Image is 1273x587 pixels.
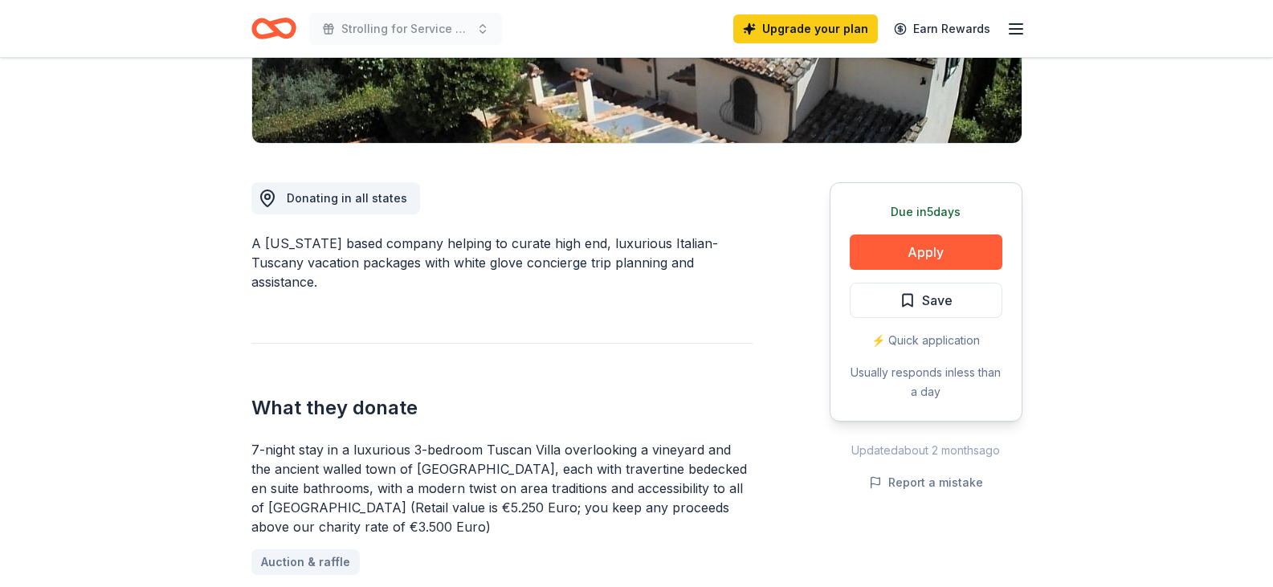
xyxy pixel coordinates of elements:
[850,202,1002,222] div: Due in 5 days
[251,440,753,536] div: 7-night stay in a luxurious 3-bedroom Tuscan Villa overlooking a vineyard and the ancient walled ...
[884,14,1000,43] a: Earn Rewards
[922,290,953,311] span: Save
[850,234,1002,270] button: Apply
[850,363,1002,402] div: Usually responds in less than a day
[251,395,753,421] h2: What they donate
[309,13,502,45] button: Strolling for Service Dogs
[869,473,983,492] button: Report a mistake
[341,19,470,39] span: Strolling for Service Dogs
[850,283,1002,318] button: Save
[287,191,407,205] span: Donating in all states
[850,331,1002,350] div: ⚡️ Quick application
[251,10,296,47] a: Home
[251,234,753,291] div: A [US_STATE] based company helping to curate high end, luxurious Italian-Tuscany vacation package...
[733,14,878,43] a: Upgrade your plan
[830,441,1022,460] div: Updated about 2 months ago
[251,549,360,575] a: Auction & raffle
